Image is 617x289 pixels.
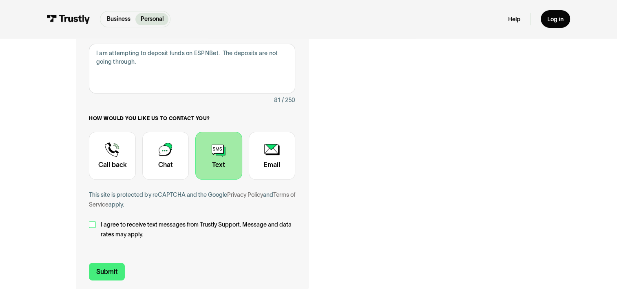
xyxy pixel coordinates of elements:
div: Log in [547,16,564,23]
a: Business [102,13,135,25]
a: Privacy Policy [227,191,263,198]
div: / 250 [282,95,295,105]
p: Business [107,15,130,23]
span: I agree to receive text messages from Trustly Support. Message and data rates may apply. [101,220,295,240]
div: This site is protected by reCAPTCHA and the Google and apply. [89,190,295,210]
img: Trustly Logo [47,15,90,24]
p: Personal [141,15,164,23]
div: 81 [274,95,280,105]
a: Personal [135,13,168,25]
a: Help [508,16,520,23]
label: How would you like us to contact you? [89,115,295,122]
a: Log in [541,10,571,28]
input: Submit [89,263,125,280]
